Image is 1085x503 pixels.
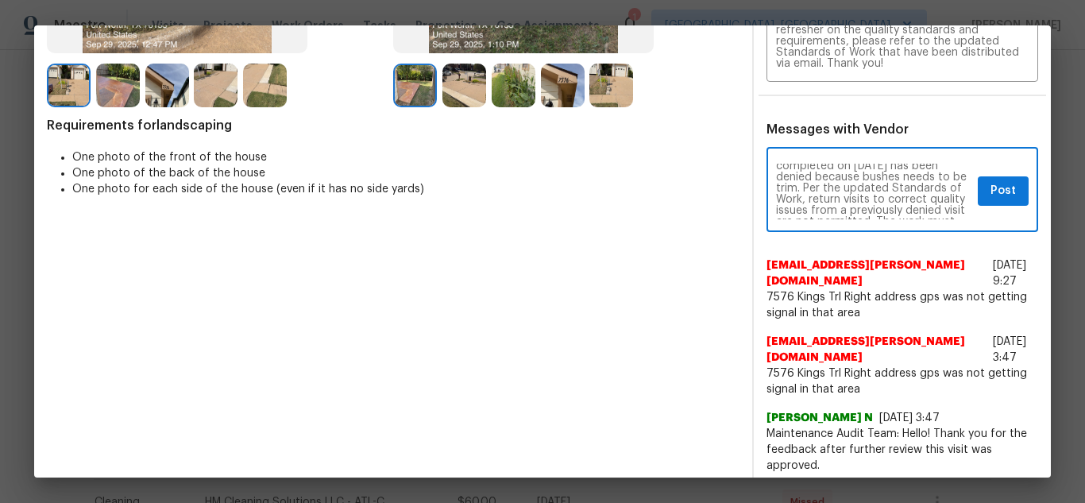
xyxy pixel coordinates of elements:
[766,426,1038,474] span: Maintenance Audit Team: Hello! Thank you for the feedback after further review this visit was app...
[766,123,909,136] span: Messages with Vendor
[990,181,1016,201] span: Post
[72,149,739,165] li: One photo of the front of the house
[766,334,987,366] span: [EMAIL_ADDRESS][PERSON_NAME][DOMAIN_NAME]
[879,412,940,424] span: [DATE] 3:47
[993,336,1026,363] span: [DATE] 3:47
[766,257,987,289] span: [EMAIL_ADDRESS][PERSON_NAME][DOMAIN_NAME]
[978,176,1029,206] button: Post
[47,118,739,133] span: Requirements for landscaping
[766,366,1038,397] span: 7576 Kings Trl Right address gps was not getting signal in that area
[993,260,1026,287] span: [DATE] 9:27
[72,165,739,181] li: One photo of the back of the house
[766,410,873,426] span: [PERSON_NAME] N
[776,164,971,219] textarea: Maintenance Audit Team: Hello! Unfortunately, this landscaping visit completed on [DATE] has been...
[72,181,739,197] li: One photo for each side of the house (even if it has no side yards)
[766,289,1038,321] span: 7576 Kings Trl Right address gps was not getting signal in that area
[776,25,1029,69] textarea: Maintenance Audit Team: Hello! Unfortunately, this landscaping visit completed on [DATE] has been...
